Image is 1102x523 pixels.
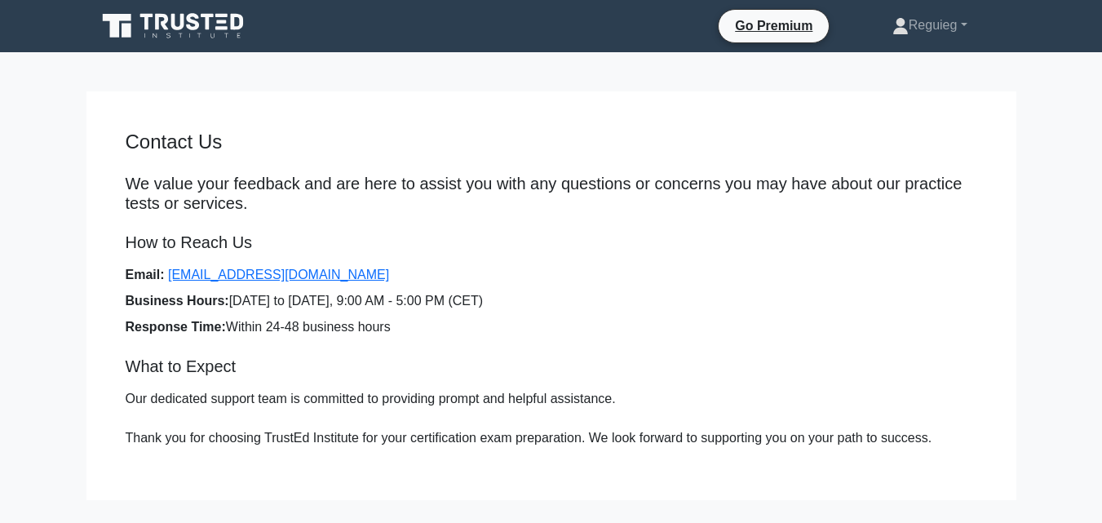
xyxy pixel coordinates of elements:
[126,357,977,376] h5: What to Expect
[126,174,977,213] p: We value your feedback and are here to assist you with any questions or concerns you may have abo...
[725,16,822,36] a: Go Premium
[853,9,1007,42] a: Reguieg
[126,268,165,281] strong: Email:
[126,389,977,409] p: Our dedicated support team is committed to providing prompt and helpful assistance.
[168,268,389,281] a: [EMAIL_ADDRESS][DOMAIN_NAME]
[126,294,229,308] strong: Business Hours:
[126,428,977,448] p: Thank you for choosing TrustEd Institute for your certification exam preparation. We look forward...
[126,320,226,334] strong: Response Time:
[126,233,977,252] h5: How to Reach Us
[126,317,977,337] li: Within 24-48 business hours
[126,291,977,311] li: [DATE] to [DATE], 9:00 AM - 5:00 PM (CET)
[126,131,977,154] h4: Contact Us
